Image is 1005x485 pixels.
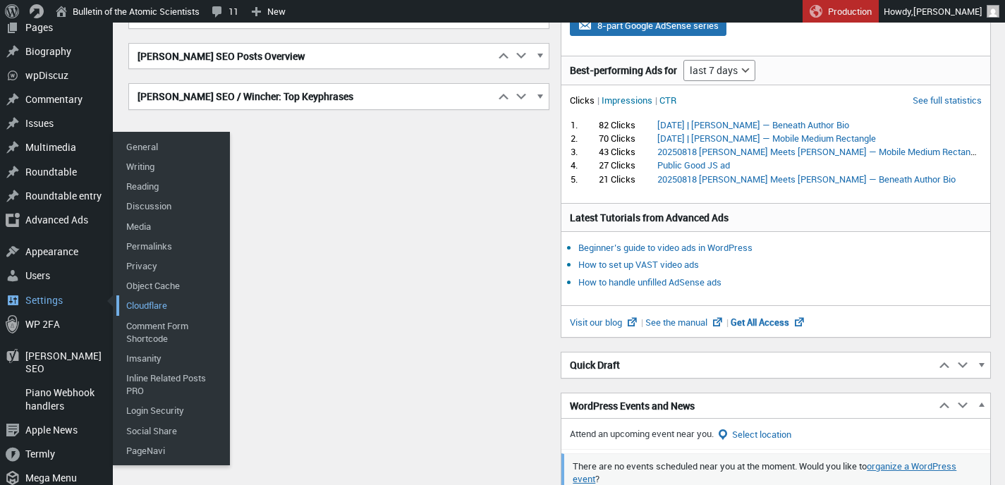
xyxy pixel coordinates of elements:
a: Writing [116,156,229,176]
a: See full statistics [913,94,982,106]
a: Login Security [116,400,229,420]
a: Social Share [116,421,229,441]
a: Beginner’s guide to video ads in WordPress [578,241,753,254]
h2: [PERSON_NAME] SEO / Wincher: Top Keyphrases [129,84,494,109]
a: [DATE] | [PERSON_NAME] — Beneath Author Bio [657,118,849,131]
div: 4. [571,159,597,171]
a: Imsanity [116,348,229,368]
a: Reading [116,176,229,196]
h2: WordPress Events and News [561,393,935,419]
div: 27 Clicks [599,159,657,171]
a: Permalinks [116,236,229,256]
h3: Latest Tutorials from Advanced Ads [570,211,982,225]
span: Attend an upcoming event near you. [570,427,714,440]
a: PageNavi [116,441,229,460]
a: [DATE] | [PERSON_NAME] — Mobile Medium Rectangle [657,132,876,145]
a: organize a WordPress event [573,460,956,485]
h2: [PERSON_NAME] SEO Posts Overview [129,44,494,69]
a: 20250818 [PERSON_NAME] Meets [PERSON_NAME] — Beneath Author Bio [657,173,956,185]
a: Privacy [116,256,229,276]
a: Discussion [116,196,229,216]
li: Impressions [602,94,657,106]
div: 1. [571,118,597,131]
button: Select location [716,428,791,442]
a: Object Cache [116,276,229,295]
a: 20250818 [PERSON_NAME] Meets [PERSON_NAME] — Mobile Medium Rectangle [657,145,982,158]
a: Media [116,216,229,236]
a: Comment Form Shortcode [116,316,229,348]
h3: Best-performing Ads for [570,63,677,78]
div: 2. [571,132,597,145]
a: General [116,137,229,156]
div: 70 Clicks [599,132,657,145]
div: 21 Clicks [599,173,657,185]
span: [PERSON_NAME] [913,5,982,18]
a: See the manual [645,316,731,329]
div: 43 Clicks [599,145,657,158]
a: Cloudflare [116,295,229,315]
div: 3. [571,145,597,158]
span: Quick Draft [570,358,620,372]
a: Get All Access [731,316,806,329]
div: 5. [571,173,597,185]
a: Visit our blog [570,316,645,329]
div: 82 Clicks [599,118,657,131]
span: Select location [732,428,791,441]
li: CTR [659,94,676,106]
li: Clicks [570,94,599,106]
a: Public Good JS ad [657,159,730,171]
button: 8-part Google AdSense series [570,15,726,36]
a: How to set up VAST video ads [578,258,699,271]
a: Inline Related Posts PRO [116,368,229,400]
a: How to handle unfilled AdSense ads [578,276,721,288]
